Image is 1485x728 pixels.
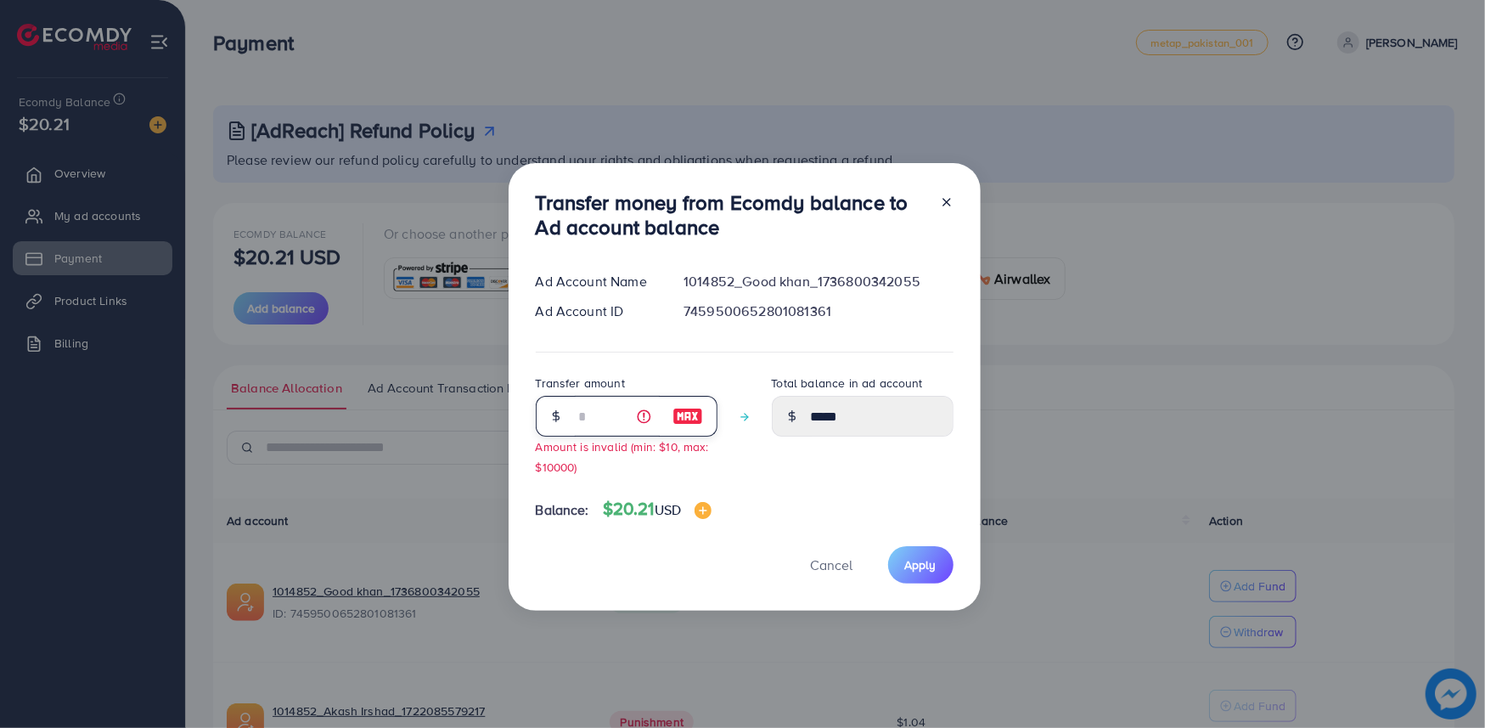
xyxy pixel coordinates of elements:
span: Balance: [536,500,589,520]
label: Transfer amount [536,375,625,392]
span: Apply [905,556,937,573]
button: Cancel [790,546,875,583]
h3: Transfer money from Ecomdy balance to Ad account balance [536,190,926,240]
span: USD [655,500,681,519]
div: 1014852_Good khan_1736800342055 [670,272,966,291]
img: image [695,502,712,519]
small: Amount is invalid (min: $10, max: $10000) [536,438,709,474]
h4: $20.21 [603,499,712,520]
span: Cancel [811,556,853,574]
div: 7459500652801081361 [670,302,966,321]
div: Ad Account ID [522,302,671,321]
label: Total balance in ad account [772,375,923,392]
div: Ad Account Name [522,272,671,291]
button: Apply [888,546,953,583]
img: image [672,406,703,426]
